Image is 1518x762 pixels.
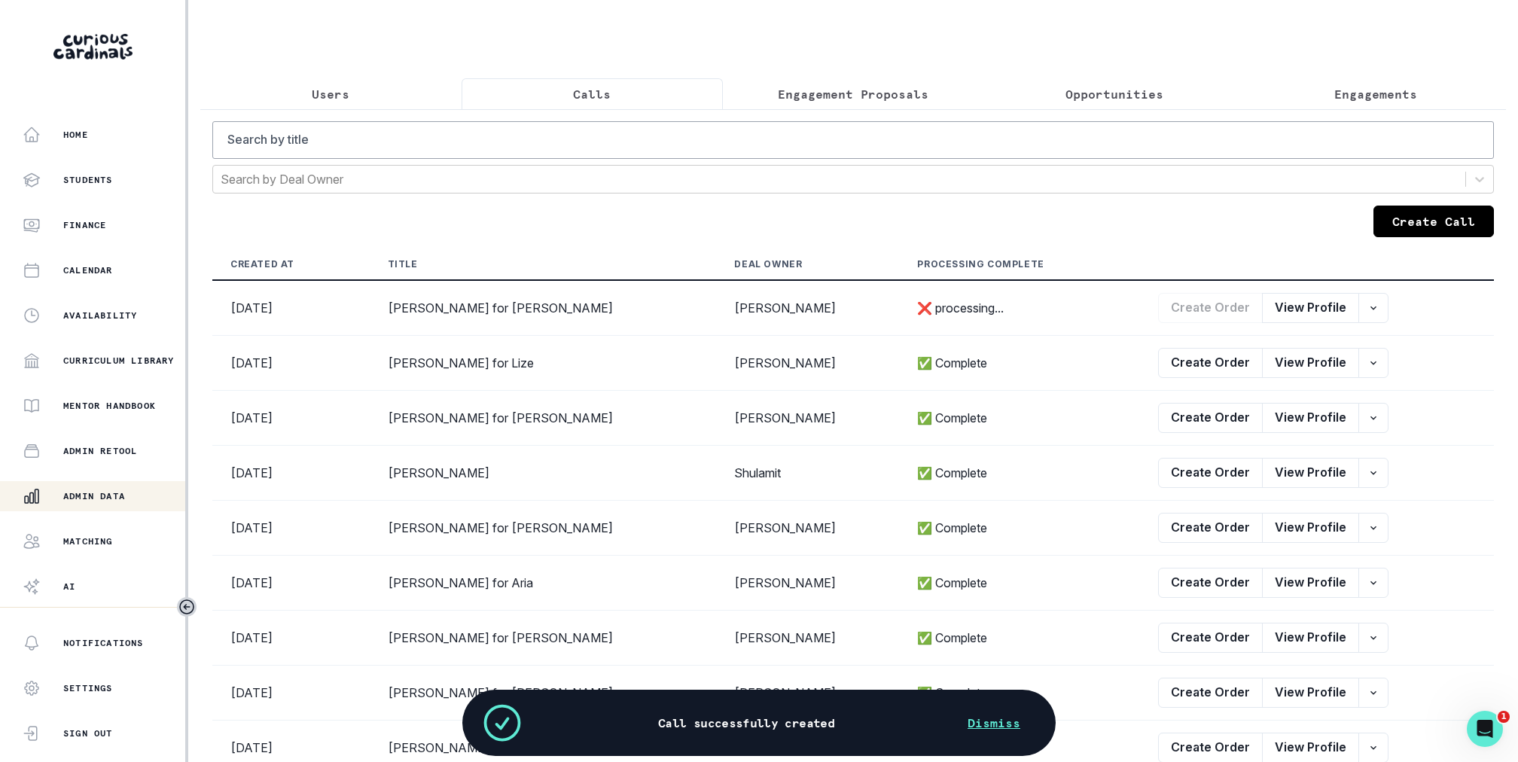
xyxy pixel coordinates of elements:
[63,129,88,141] p: Home
[370,280,717,336] td: [PERSON_NAME] for [PERSON_NAME]
[1467,711,1503,747] iframe: Intercom live chat
[899,280,1139,336] td: ❌ processing...
[370,391,717,446] td: [PERSON_NAME] for [PERSON_NAME]
[1262,348,1359,378] button: View Profile
[899,666,1139,721] td: ✅ Complete
[53,34,133,59] img: Curious Cardinals Logo
[370,446,717,501] td: [PERSON_NAME]
[1158,293,1263,323] button: Create Order
[778,85,928,103] p: Engagement Proposals
[212,611,370,666] td: [DATE]
[1358,623,1388,653] button: row menu
[1373,206,1494,237] button: Create Call
[370,501,717,556] td: [PERSON_NAME] for [PERSON_NAME]
[1262,293,1359,323] button: View Profile
[716,391,899,446] td: [PERSON_NAME]
[1158,403,1263,433] button: Create Order
[1358,458,1388,488] button: row menu
[1358,678,1388,708] button: row menu
[1262,403,1359,433] button: View Profile
[1358,293,1388,323] button: row menu
[1358,568,1388,598] button: row menu
[212,446,370,501] td: [DATE]
[899,391,1139,446] td: ✅ Complete
[1498,711,1510,723] span: 1
[370,336,717,391] td: [PERSON_NAME] for Lize
[716,446,899,501] td: Shulamit
[63,445,137,457] p: Admin Retool
[917,258,1044,270] div: Processing complete
[1262,623,1359,653] button: View Profile
[899,446,1139,501] td: ✅ Complete
[899,501,1139,556] td: ✅ Complete
[63,309,137,322] p: Availability
[899,556,1139,611] td: ✅ Complete
[716,280,899,336] td: [PERSON_NAME]
[212,336,370,391] td: [DATE]
[716,556,899,611] td: [PERSON_NAME]
[1262,458,1359,488] button: View Profile
[734,258,802,270] div: Deal Owner
[1065,85,1163,103] p: Opportunities
[63,535,113,547] p: Matching
[1158,623,1263,653] button: Create Order
[950,708,1038,738] button: Dismiss
[212,556,370,611] td: [DATE]
[1334,85,1417,103] p: Engagements
[716,611,899,666] td: [PERSON_NAME]
[370,556,717,611] td: [PERSON_NAME] for Aria
[212,666,370,721] td: [DATE]
[899,611,1139,666] td: ✅ Complete
[312,85,349,103] p: Users
[658,715,834,730] p: Call successfully created
[1158,568,1263,598] button: Create Order
[1262,513,1359,543] button: View Profile
[1262,678,1359,708] button: View Profile
[573,85,611,103] p: Calls
[1358,513,1388,543] button: row menu
[370,611,717,666] td: [PERSON_NAME] for [PERSON_NAME]
[63,637,144,649] p: Notifications
[1358,403,1388,433] button: row menu
[177,597,197,617] button: Toggle sidebar
[899,336,1139,391] td: ✅ Complete
[63,581,75,593] p: AI
[63,682,113,694] p: Settings
[1158,458,1263,488] button: Create Order
[63,355,175,367] p: Curriculum Library
[1358,348,1388,378] button: row menu
[230,258,294,270] div: Created At
[716,666,899,721] td: [PERSON_NAME]
[212,280,370,336] td: [DATE]
[1262,568,1359,598] button: View Profile
[212,391,370,446] td: [DATE]
[63,727,113,739] p: Sign Out
[63,490,125,502] p: Admin Data
[388,258,418,270] div: Title
[212,501,370,556] td: [DATE]
[716,336,899,391] td: [PERSON_NAME]
[63,264,113,276] p: Calendar
[63,174,113,186] p: Students
[370,666,717,721] td: [PERSON_NAME] for [PERSON_NAME]
[1158,513,1263,543] button: Create Order
[1158,348,1263,378] button: Create Order
[716,501,899,556] td: [PERSON_NAME]
[63,219,106,231] p: Finance
[63,400,156,412] p: Mentor Handbook
[1158,678,1263,708] button: Create Order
